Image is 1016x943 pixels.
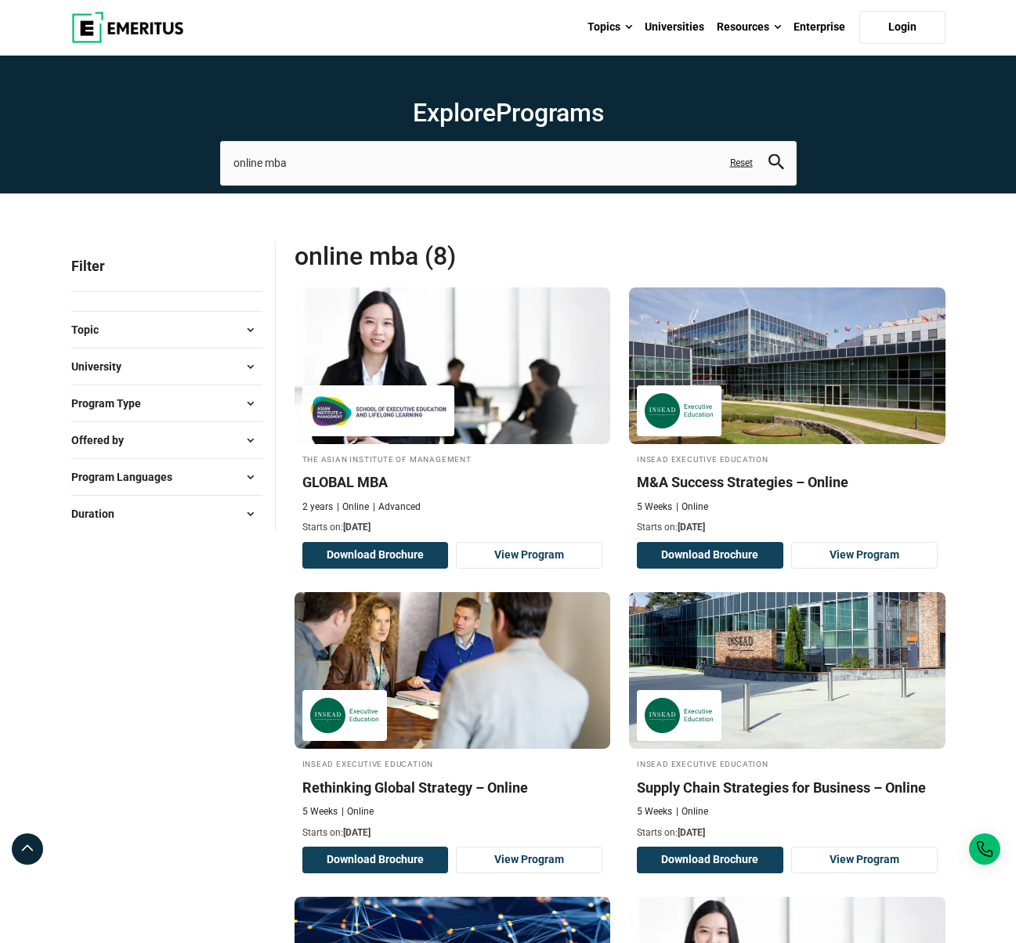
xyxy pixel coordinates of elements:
span: [DATE] [678,522,705,533]
p: 2 years [302,500,333,514]
a: Login [859,11,945,44]
a: Business Analytics Course by The Asian Institute of Management - December 24, 2025 The Asian Inst... [295,287,611,535]
img: Supply Chain Strategies for Business – Online | Online Business Management Course [629,592,945,749]
button: Topic [71,318,262,341]
p: Starts on: [302,826,603,840]
p: 5 Weeks [302,805,338,818]
span: Program Type [71,395,154,412]
p: Starts on: [637,521,938,534]
p: Online [676,500,708,514]
img: INSEAD Executive Education [645,698,714,733]
a: Business Management Course by INSEAD Executive Education - January 21, 2026 INSEAD Executive Educ... [629,592,945,840]
button: Offered by [71,428,262,452]
p: 5 Weeks [637,500,672,514]
h4: The Asian Institute of Management [302,452,603,465]
p: Filter [71,240,262,291]
p: Starts on: [302,521,603,534]
h4: INSEAD Executive Education [302,757,603,770]
span: Offered by [71,432,136,449]
span: online mba (8) [295,240,620,272]
img: GLOBAL MBA | Online Business Analytics Course [295,287,611,444]
p: Online [676,805,708,818]
p: Advanced [373,500,421,514]
a: search [768,158,784,173]
a: View Program [791,542,938,569]
span: University [71,358,134,375]
img: The Asian Institute of Management [310,393,447,428]
h4: INSEAD Executive Education [637,452,938,465]
button: Program Languages [71,465,262,489]
h1: Explore [220,97,797,128]
img: INSEAD Executive Education [310,698,379,733]
button: Download Brochure [637,542,783,569]
h4: INSEAD Executive Education [637,757,938,770]
button: Program Type [71,392,262,415]
img: INSEAD Executive Education [645,393,714,428]
span: Topic [71,321,111,338]
span: Programs [496,98,604,128]
button: Download Brochure [302,542,449,569]
span: Duration [71,505,127,522]
h4: M&A Success Strategies – Online [637,472,938,492]
span: [DATE] [343,522,371,533]
h4: Rethinking Global Strategy – Online [302,778,603,797]
h4: Supply Chain Strategies for Business – Online [637,778,938,797]
p: 5 Weeks [637,805,672,818]
input: search-page [220,141,797,185]
a: Business Management Course by INSEAD Executive Education - February 3, 2026 INSEAD Executive Educ... [295,592,611,840]
a: Reset search [730,157,753,170]
p: Online [342,805,374,818]
span: [DATE] [678,827,705,838]
button: Duration [71,502,262,526]
button: University [71,355,262,378]
button: Download Brochure [637,847,783,873]
button: search [768,154,784,172]
a: Business Analytics Course by INSEAD Executive Education - November 6, 2025 INSEAD Executive Educa... [629,287,945,535]
button: Download Brochure [302,847,449,873]
span: Program Languages [71,468,185,486]
img: Rethinking Global Strategy – Online | Online Business Management Course [295,592,611,749]
p: Online [337,500,369,514]
a: View Program [791,847,938,873]
p: Starts on: [637,826,938,840]
a: View Program [456,847,602,873]
a: View Program [456,542,602,569]
h4: GLOBAL MBA [302,472,603,492]
span: [DATE] [343,827,371,838]
img: M&A Success Strategies – Online | Online Business Analytics Course [629,287,945,444]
